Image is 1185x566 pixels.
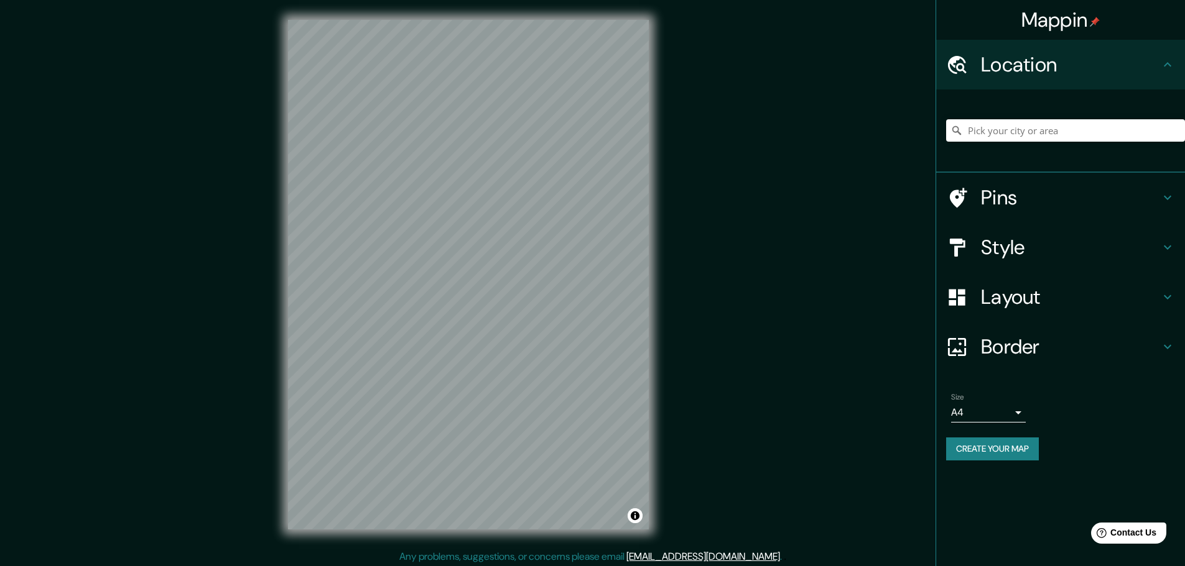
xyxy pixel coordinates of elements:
[626,550,780,563] a: [EMAIL_ADDRESS][DOMAIN_NAME]
[951,392,964,403] label: Size
[936,173,1185,222] div: Pins
[981,285,1160,309] h4: Layout
[288,20,649,529] canvas: Map
[981,52,1160,77] h4: Location
[936,40,1185,89] div: Location
[951,403,1026,422] div: A4
[946,119,1185,142] input: Pick your city or area
[981,185,1160,210] h4: Pins
[1090,17,1100,27] img: pin-icon.png
[936,272,1185,322] div: Layout
[981,235,1160,260] h4: Style
[399,549,782,564] p: Any problems, suggestions, or concerns please email .
[946,437,1039,460] button: Create your map
[936,222,1185,272] div: Style
[936,322,1185,372] div: Border
[1074,518,1171,552] iframe: Help widget launcher
[784,549,786,564] div: .
[1021,7,1100,32] h4: Mappin
[981,334,1160,359] h4: Border
[782,549,784,564] div: .
[628,508,643,523] button: Toggle attribution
